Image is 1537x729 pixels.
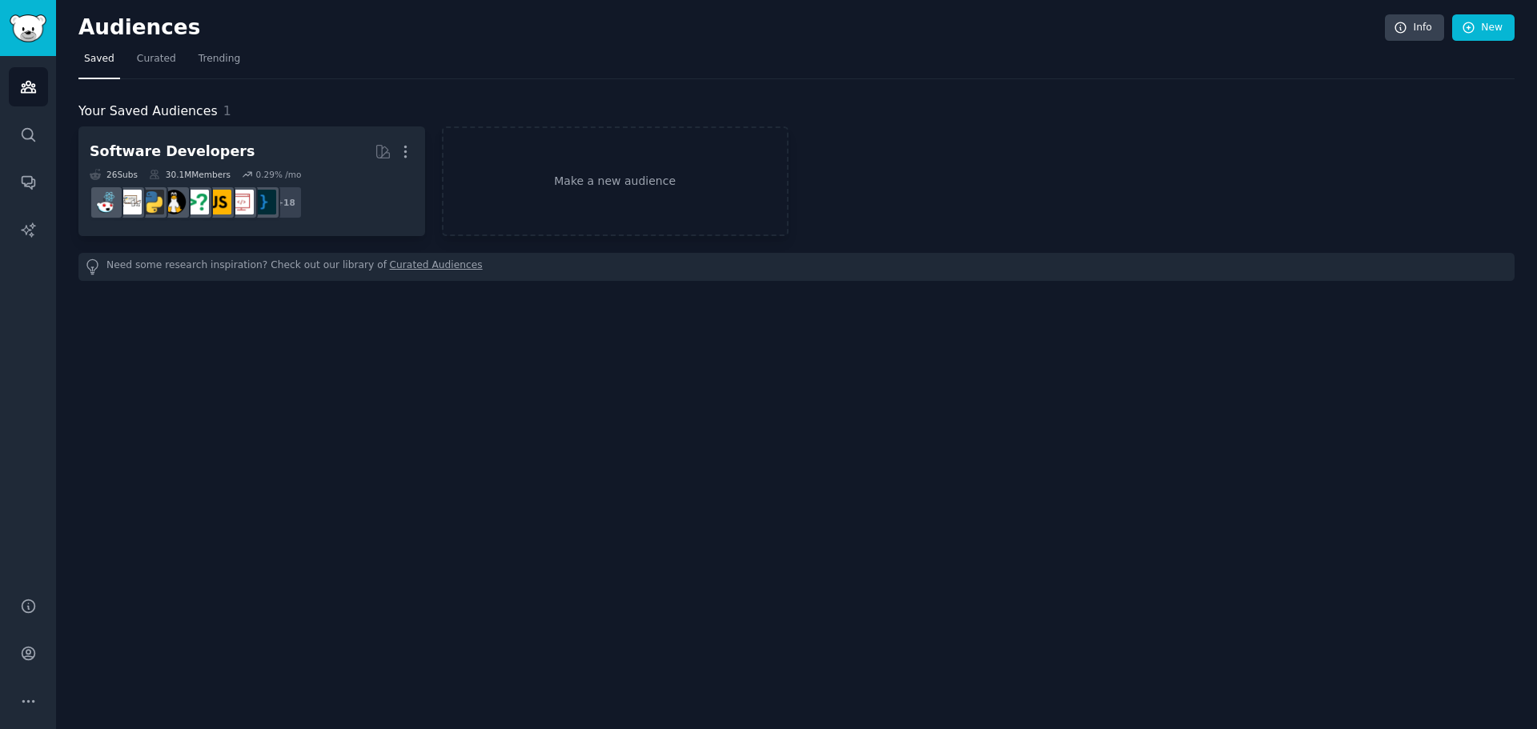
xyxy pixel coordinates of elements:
img: Python [139,190,164,214]
span: Your Saved Audiences [78,102,218,122]
img: reactjs [94,190,119,214]
span: Trending [199,52,240,66]
img: GummySearch logo [10,14,46,42]
a: Curated [131,46,182,79]
img: linux [162,190,187,214]
a: Trending [193,46,246,79]
h2: Audiences [78,15,1385,41]
span: Curated [137,52,176,66]
div: + 18 [269,186,303,219]
div: 30.1M Members [149,169,231,180]
img: webdev [229,190,254,214]
div: Need some research inspiration? Check out our library of [78,253,1515,281]
a: Info [1385,14,1444,42]
img: javascript [207,190,231,214]
div: Software Developers [90,142,255,162]
div: 0.29 % /mo [255,169,301,180]
div: 26 Sub s [90,169,138,180]
img: learnpython [117,190,142,214]
a: Curated Audiences [390,258,483,275]
a: New [1452,14,1515,42]
a: Saved [78,46,120,79]
span: Saved [84,52,114,66]
img: programming [251,190,276,214]
span: 1 [223,103,231,118]
a: Software Developers26Subs30.1MMembers0.29% /mo+18programmingwebdevjavascriptcscareerquestionslinu... [78,126,425,236]
a: Make a new audience [442,126,789,236]
img: cscareerquestions [184,190,209,214]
